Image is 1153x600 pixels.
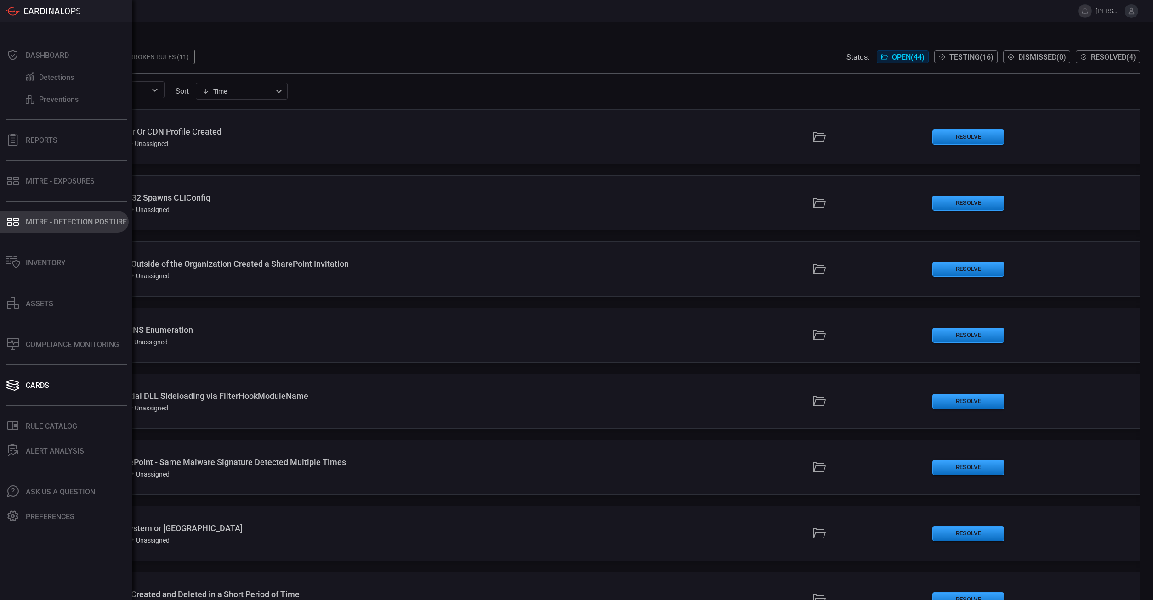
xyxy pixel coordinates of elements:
div: Office 365 - User Outside of the Organization Created a SharePoint Invitation [68,259,496,269]
div: Unassigned [127,537,170,544]
div: Okta - API Token Created and Deleted in a Short Period of Time [68,589,496,599]
div: Ask Us A Question [26,488,95,496]
div: Rule Catalog [26,422,77,431]
div: AWS - EFS File System or Mount Deleted [68,523,496,533]
div: MITRE - Detection Posture [26,218,127,226]
div: Windows - Potential DLL Sideloading via FilterHookModuleName [68,391,496,401]
button: Resolved(4) [1076,50,1140,63]
div: MITRE - Exposures [26,177,95,185]
div: Reports [26,136,57,145]
button: Resolve [932,526,1004,541]
div: Inventory [26,258,66,267]
button: Testing(16) [934,50,998,63]
button: Resolve [932,196,1004,211]
div: Windows - Rundll32 Spawns CLIConfig [68,193,496,202]
label: sort [176,87,189,95]
button: Resolve [932,262,1004,277]
div: Detections [39,73,74,82]
div: Unassigned [127,471,170,478]
div: Unassigned [125,140,168,147]
div: Unassigned [127,272,170,280]
button: Resolve [932,129,1004,145]
span: Testing ( 16 ) [949,53,994,62]
button: Resolve [932,394,1004,409]
span: [PERSON_NAME].ivanovic [1096,7,1121,15]
div: Dashboard [26,51,69,60]
div: Unassigned [127,206,170,213]
div: Cards [26,381,49,390]
span: Status: [846,53,869,62]
div: Broken Rules (11) [124,50,195,64]
div: Compliance Monitoring [26,340,119,349]
div: Azure - Front Door Or CDN Profile Created [68,127,496,136]
div: Preferences [26,512,74,521]
span: Dismissed ( 0 ) [1018,53,1066,62]
button: Open [148,84,161,96]
div: Unassigned [125,338,168,346]
div: Unassigned [125,404,168,412]
button: Dismissed(0) [1003,50,1070,63]
div: assets [26,299,53,308]
span: Open ( 44 ) [892,53,925,62]
div: ALERT ANALYSIS [26,447,84,455]
span: Resolved ( 4 ) [1091,53,1136,62]
button: Resolve [932,460,1004,475]
div: AWS - Potential SNS Enumeration [68,325,496,335]
button: Resolve [932,328,1004,343]
button: Open(44) [877,50,929,63]
div: Preventions [39,95,79,104]
div: Office 365 - SharePoint - Same Malware Signature Detected Multiple Times [68,457,496,467]
div: Time [202,87,273,96]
